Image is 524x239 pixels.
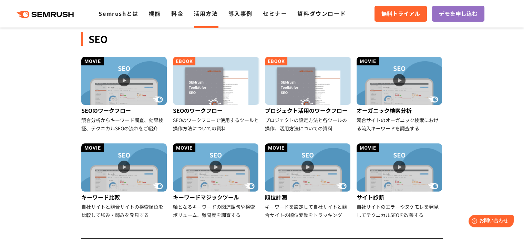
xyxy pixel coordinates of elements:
a: プロジェクト活用のワークフロー プロジェクトの設定方法と各ツールの操作、活用方法についての資料 [265,57,351,132]
a: キーワード比較 自社サイトと競合サイトの検索順位を比較して強み・弱みを発見する [81,143,168,219]
div: キーワード比較 [81,192,168,203]
a: 資料ダウンロード [297,9,346,18]
div: サイト診断 [357,192,443,203]
div: キーワードを設定して自社サイトと競合サイトの順位変動をトラッキング [265,203,351,219]
iframe: Help widget launcher [463,212,516,231]
div: プロジェクト活用のワークフロー [265,105,351,116]
a: 料金 [171,9,183,18]
div: 軸となるキーワードの関連語句や検索ボリューム、難易度を調査する [173,203,259,219]
a: サイト診断 自社サイトのエラーやヌケモレを発見してテクニカルSEOを改善する [357,143,443,219]
a: オーガニック検索分析 競合サイトのオーガニック検索における流入キーワードを調査する [357,57,443,132]
div: SEOのワークフロー [81,105,168,116]
a: SEOのワークフロー 競合分析からキーワード調査、効果検証、テクニカルSEOの流れをご紹介 [81,57,168,132]
a: 活用方法 [194,9,218,18]
a: セミナー [263,9,287,18]
div: SEO [81,32,443,46]
a: キーワードマジックツール 軸となるキーワードの関連語句や検索ボリューム、難易度を調査する [173,143,259,219]
div: SEOのワークフロー [173,105,259,116]
div: 競合サイトのオーガニック検索における流入キーワードを調査する [357,116,443,132]
a: 導入事例 [228,9,253,18]
div: キーワードマジックツール [173,192,259,203]
a: 順位計測 キーワードを設定して自社サイトと競合サイトの順位変動をトラッキング [265,143,351,219]
a: SEOのワークフロー SEOのワークフローで使用するツールと操作方法についての資料 [173,57,259,132]
a: Semrushとは [99,9,138,18]
a: 無料トライアル [374,6,427,22]
a: 機能 [149,9,161,18]
div: 競合分析からキーワード調査、効果検証、テクニカルSEOの流れをご紹介 [81,116,168,132]
div: オーガニック検索分析 [357,105,443,116]
a: デモを申し込む [432,6,484,22]
span: 無料トライアル [381,9,420,18]
div: 自社サイトと競合サイトの検索順位を比較して強み・弱みを発見する [81,203,168,219]
div: プロジェクトの設定方法と各ツールの操作、活用方法についての資料 [265,116,351,132]
div: SEOのワークフローで使用するツールと操作方法についての資料 [173,116,259,132]
div: 自社サイトのエラーやヌケモレを発見してテクニカルSEOを改善する [357,203,443,219]
span: デモを申し込む [439,9,477,18]
div: 順位計測 [265,192,351,203]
